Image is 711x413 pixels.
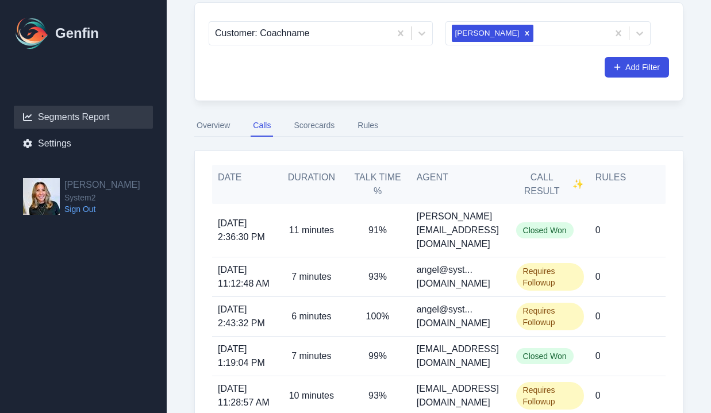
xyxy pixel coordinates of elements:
[289,389,334,403] p: 10 minutes
[605,57,669,78] button: Add Filter
[452,25,521,42] div: [PERSON_NAME]
[218,217,272,244] span: [DATE] 2:36:30 PM
[572,177,584,191] span: ✨
[417,303,505,330] p: angel@syst...[DOMAIN_NAME]
[23,178,60,215] img: Mo Maciejewski
[417,171,448,198] h5: Agent
[516,222,574,238] span: Closed Won
[291,270,331,284] p: 7 minutes
[595,270,601,284] p: 0
[366,310,390,323] p: 100%
[521,25,533,42] div: Remove America Perez
[64,203,140,215] a: Sign Out
[218,263,272,291] span: [DATE] 11:12:48 AM
[368,223,387,237] p: 91%
[417,263,505,291] p: angel@syst...[DOMAIN_NAME]
[368,349,387,363] p: 99%
[14,132,153,155] a: Settings
[417,342,505,370] p: [EMAIL_ADDRESS][DOMAIN_NAME]
[289,223,334,237] p: 11 minutes
[595,349,601,363] p: 0
[14,106,153,129] a: Segments Report
[64,178,140,192] h2: [PERSON_NAME]
[368,389,387,403] p: 93%
[516,382,584,410] span: Requires Followup
[55,24,99,43] h1: Genfin
[516,303,584,330] span: Requires Followup
[417,210,505,251] p: [PERSON_NAME][EMAIL_ADDRESS][DOMAIN_NAME]
[595,389,601,403] p: 0
[595,223,601,237] p: 0
[595,310,601,323] p: 0
[516,348,574,364] span: Closed Won
[218,382,272,410] span: [DATE] 11:28:57 AM
[516,171,584,198] h5: Call Result
[284,171,339,184] h5: Duration
[14,15,51,52] img: Logo
[291,349,331,363] p: 7 minutes
[417,382,505,410] p: [EMAIL_ADDRESS][DOMAIN_NAME]
[218,171,272,184] h5: Date
[64,192,140,203] span: System2
[516,263,584,291] span: Requires Followup
[291,115,337,137] button: Scorecards
[218,303,272,330] span: [DATE] 2:43:32 PM
[251,115,273,137] button: Calls
[368,270,387,284] p: 93%
[595,171,626,198] h5: Rules
[291,310,331,323] p: 6 minutes
[218,342,272,370] span: [DATE] 1:19:04 PM
[350,171,405,198] h5: Talk Time %
[355,115,381,137] button: Rules
[194,115,232,137] button: Overview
